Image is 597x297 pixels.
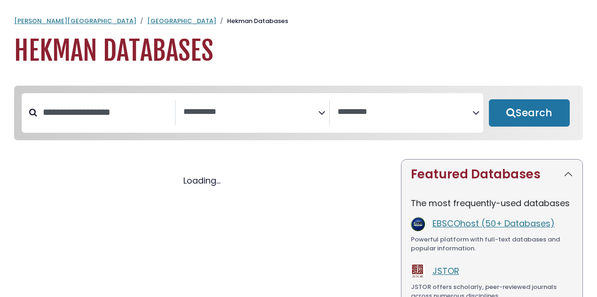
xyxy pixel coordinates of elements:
[14,86,583,140] nav: Search filters
[411,197,573,209] p: The most frequently-used databases
[37,104,175,120] input: Search database by title or keyword
[432,265,459,277] a: JSTOR
[14,16,136,25] a: [PERSON_NAME][GEOGRAPHIC_DATA]
[14,16,583,26] nav: breadcrumb
[14,35,583,67] h1: Hekman Databases
[401,160,582,189] button: Featured Databases
[14,174,390,187] div: Loading...
[411,235,573,253] div: Powerful platform with full-text databases and popular information.
[432,217,555,229] a: EBSCOhost (50+ Databases)
[147,16,216,25] a: [GEOGRAPHIC_DATA]
[183,107,318,117] textarea: Search
[216,16,288,26] li: Hekman Databases
[338,107,472,117] textarea: Search
[489,99,570,127] button: Submit for Search Results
